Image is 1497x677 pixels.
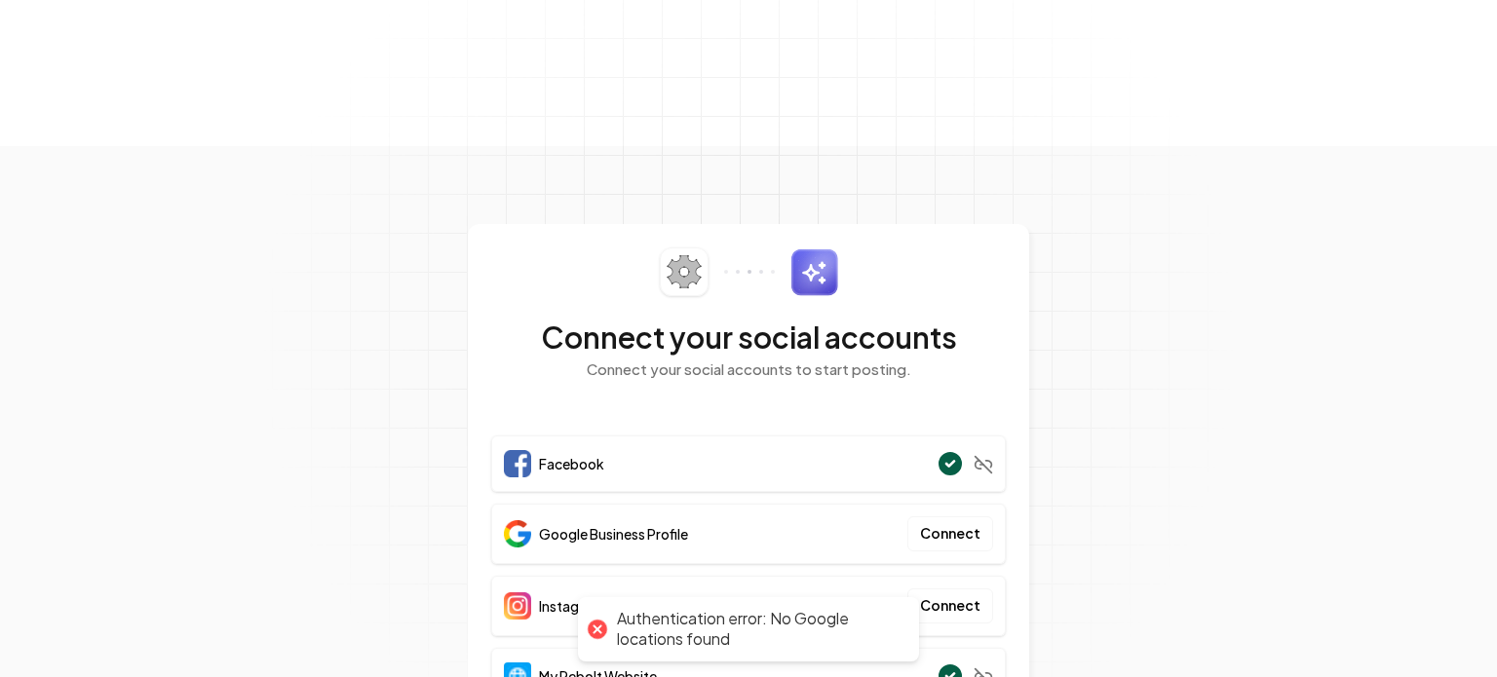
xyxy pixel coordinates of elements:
img: sparkles.svg [790,248,838,296]
img: Google [504,520,531,547]
div: Authentication error: No Google locations found [617,609,900,650]
button: Connect [907,516,993,551]
img: Instagram [504,592,531,620]
span: Facebook [539,454,604,473]
button: Connect [907,588,993,623]
h2: Connect your social accounts [491,320,1006,355]
img: connector-dots.svg [724,270,775,274]
span: Instagram [539,596,604,616]
img: Facebook [504,450,531,477]
span: Google Business Profile [539,524,688,544]
p: Connect your social accounts to start posting. [491,358,1006,381]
